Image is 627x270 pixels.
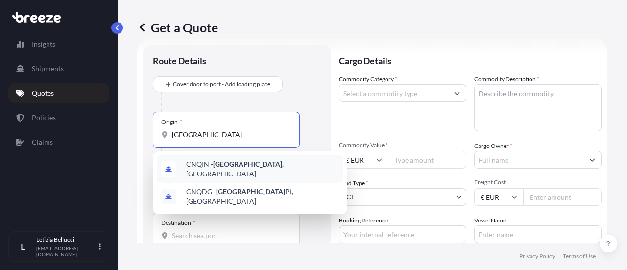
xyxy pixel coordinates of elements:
input: Select a commodity type [339,84,448,102]
label: Booking Reference [339,216,388,225]
button: Show suggestions [448,84,466,102]
p: Letizia Bellucci [36,236,97,244]
input: Type amount [388,151,466,169]
span: LCL [343,192,355,202]
p: Get a Quote [137,20,218,35]
p: Terms of Use [563,252,596,260]
input: Enter amount [523,188,602,206]
button: Show suggestions [583,151,601,169]
label: Commodity Category [339,74,397,84]
p: Shipments [32,64,64,74]
span: Cover door to port - Add loading place [173,79,270,89]
b: [GEOGRAPHIC_DATA] [213,160,282,168]
input: Origin [172,130,288,140]
label: Vessel Name [474,216,506,225]
input: Destination [172,231,288,241]
p: [EMAIL_ADDRESS][DOMAIN_NAME] [36,245,97,257]
p: Claims [32,137,53,147]
div: Destination [161,219,195,227]
input: Your internal reference [339,225,466,243]
p: Cargo Details [339,45,602,74]
label: Commodity Description [474,74,539,84]
input: Full name [475,151,583,169]
div: Origin [161,118,182,126]
div: Show suggestions [153,151,347,214]
span: L [21,242,25,251]
span: CNQIN - , [GEOGRAPHIC_DATA] [186,159,339,179]
p: Insights [32,39,55,49]
span: Freight Cost [474,178,602,186]
b: [GEOGRAPHIC_DATA] [216,187,285,196]
span: Commodity Value [339,141,466,149]
p: Policies [32,113,56,123]
label: Cargo Owner [474,141,512,151]
p: Route Details [153,55,206,67]
p: Quotes [32,88,54,98]
p: Privacy Policy [519,252,555,260]
span: CNQDG - Pt, [GEOGRAPHIC_DATA] [186,187,339,206]
span: Load Type [339,178,368,188]
input: Enter name [474,225,602,243]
